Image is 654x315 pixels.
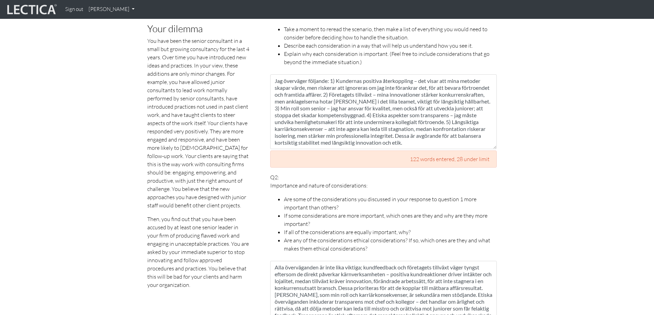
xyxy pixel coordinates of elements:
li: Take a moment to reread the scenario, then make a list of everything you would need to consider b... [284,25,497,41]
li: Are some of the considerations you discussed in your response to question 1 more important than o... [284,195,497,211]
div: 122 words entered [270,150,497,168]
li: If some considerations are more important, which ones are they and why are they more important? [284,211,497,228]
textarea: Jag överväger följande: 1) Kundernas positiva återkoppling – det visar att mina metoder skapar vä... [270,74,497,149]
li: If all of the considerations are equally important, why? [284,228,497,236]
h3: Your dilemma [147,23,250,34]
li: Describe each consideration in a way that will help us understand how you see it. [284,41,497,50]
p: Q2: [270,173,497,253]
p: Importance and nature of considerations: [270,181,497,190]
p: You have been the senior consultant in a small but growing consultancy for the last 4 years. Over... [147,37,250,209]
p: Q1: [270,3,497,66]
li: Explain why each consideration is important. (Feel free to include considerations that go beyond ... [284,50,497,66]
p: Then, you find out that you have been accused by at least one senior leader in your firm of produ... [147,215,250,289]
li: Are any of the considerations ethical considerations? If so, which ones are they and what makes t... [284,236,497,253]
img: lecticalive [5,3,57,16]
a: [PERSON_NAME] [86,3,137,16]
a: Sign out [62,3,86,16]
span: , 28 under limit [455,156,490,162]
